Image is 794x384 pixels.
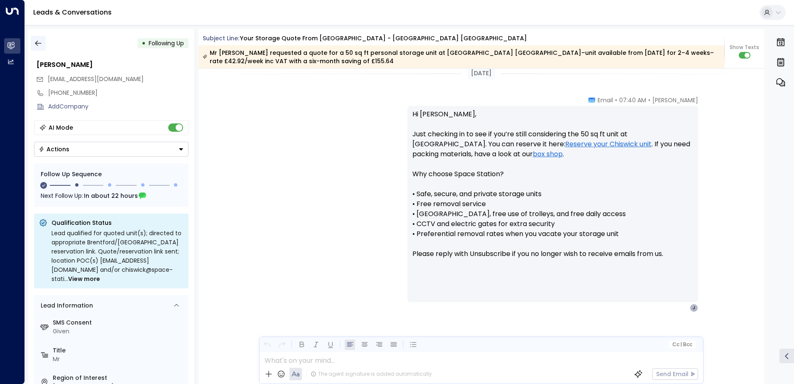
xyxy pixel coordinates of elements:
[53,374,185,382] label: Region of Interest
[33,7,112,17] a: Leads & Conversations
[48,75,144,84] span: joe_rogers_86@yahoo.co.uk
[149,39,184,47] span: Following Up
[262,340,272,350] button: Undo
[669,341,695,349] button: Cc|Bcc
[38,301,93,310] div: Lead Information
[615,96,617,104] span: •
[48,75,144,83] span: [EMAIL_ADDRESS][DOMAIN_NAME]
[680,342,682,347] span: |
[68,274,100,283] span: View more
[690,304,698,312] div: J
[53,355,185,364] div: Mr
[39,145,69,153] div: Actions
[48,89,189,97] div: [PHONE_NUMBER]
[701,96,718,113] div: OP
[41,191,182,200] div: Next Follow Up:
[37,60,189,70] div: [PERSON_NAME]
[203,34,239,42] span: Subject Line:
[468,67,495,79] div: [DATE]
[53,318,185,327] label: SMS Consent
[34,142,189,157] button: Actions
[648,96,650,104] span: •
[53,327,185,336] div: Given
[730,44,759,51] span: Show Texts
[672,342,692,347] span: Cc Bcc
[565,139,652,149] a: Reserve your Chiswick unit
[41,170,182,179] div: Follow Up Sequence
[203,49,720,65] div: Mr [PERSON_NAME] requested a quote for a 50 sq ft personal storage unit at [GEOGRAPHIC_DATA] [GEO...
[53,346,185,355] label: Title
[533,149,563,159] a: box shop
[84,191,138,200] span: In about 22 hours
[277,340,287,350] button: Redo
[49,123,73,132] div: AI Mode
[51,229,184,283] div: Lead qualified for quoted unit(s); directed to appropriate Brentford/[GEOGRAPHIC_DATA] reservatio...
[311,370,432,378] div: The agent signature is added automatically
[34,142,189,157] div: Button group with a nested menu
[412,109,693,269] p: Hi [PERSON_NAME], Just checking in to see if you’re still considering the 50 sq ft unit at [GEOGR...
[142,36,146,51] div: •
[652,96,698,104] span: [PERSON_NAME]
[619,96,646,104] span: 07:40 AM
[240,34,527,43] div: Your storage quote from [GEOGRAPHIC_DATA] - [GEOGRAPHIC_DATA] [GEOGRAPHIC_DATA]
[598,96,613,104] span: Email
[48,102,189,111] div: AddCompany
[51,219,184,227] p: Qualification Status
